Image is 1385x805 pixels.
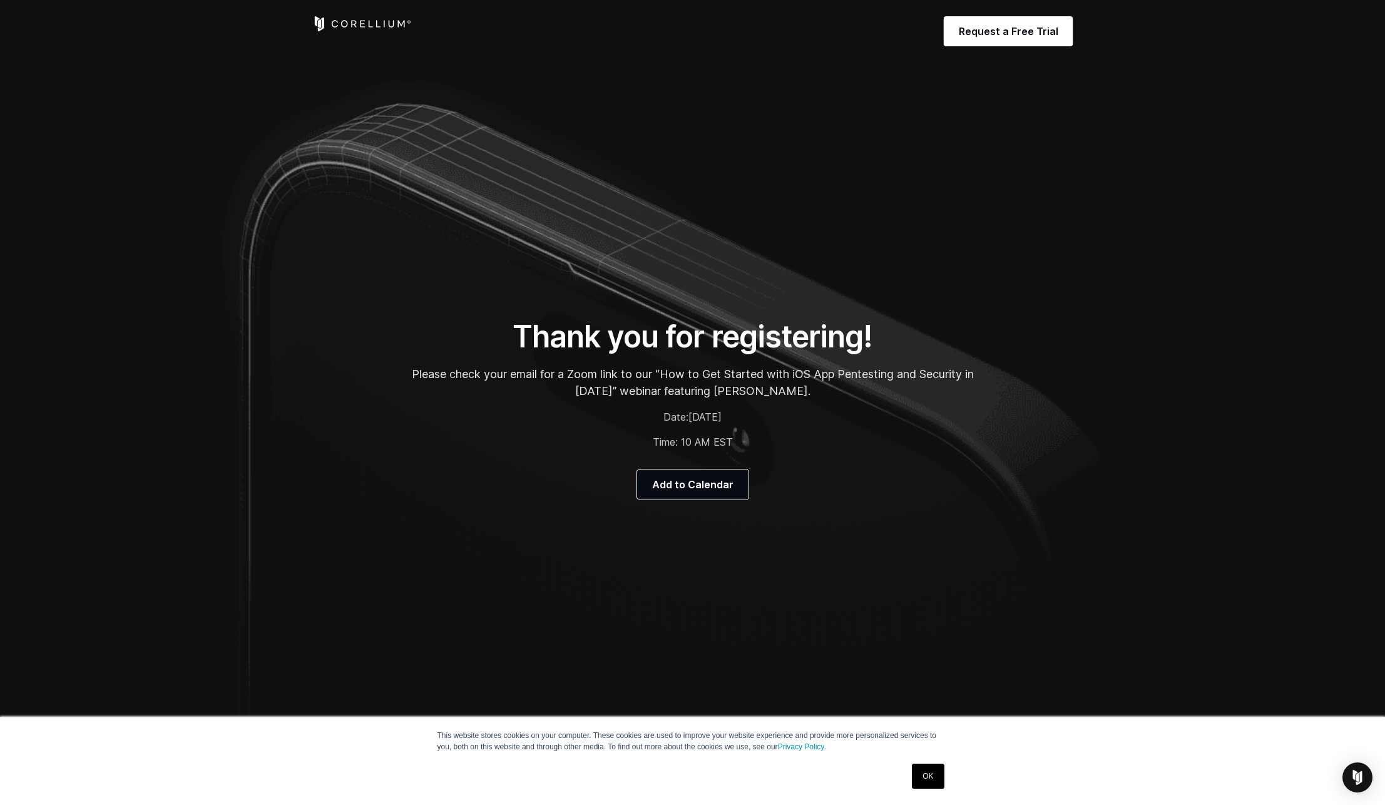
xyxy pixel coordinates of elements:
span: Request a Free Trial [959,24,1058,39]
a: OK [912,764,944,789]
h1: Thank you for registering! [411,318,974,356]
a: Privacy Policy. [778,742,826,751]
a: Corellium Home [312,16,412,31]
span: Add to Calendar [652,477,733,492]
p: This website stores cookies on your computer. These cookies are used to improve your website expe... [437,730,948,752]
span: [DATE] [688,411,722,423]
p: Date: [411,409,974,424]
p: Please check your email for a Zoom link to our “How to Get Started with iOS App Pentesting and Se... [411,366,974,399]
a: Add to Calendar [637,469,749,500]
div: Open Intercom Messenger [1342,762,1372,792]
p: Time: 10 AM EST [411,434,974,449]
a: Request a Free Trial [944,16,1073,46]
